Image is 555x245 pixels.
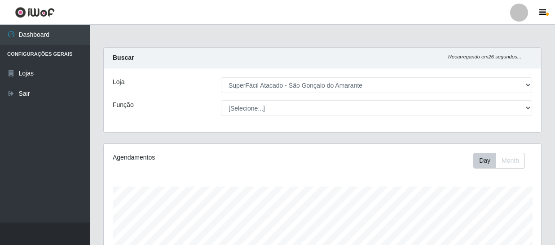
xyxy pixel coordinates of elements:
div: Agendamentos [113,153,280,162]
button: Month [496,153,525,169]
label: Loja [113,77,124,87]
strong: Buscar [113,54,134,61]
img: CoreUI Logo [15,7,55,18]
label: Função [113,100,134,110]
div: Toolbar with button groups [473,153,532,169]
i: Recarregando em 26 segundos... [448,54,521,59]
button: Day [473,153,496,169]
div: First group [473,153,525,169]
